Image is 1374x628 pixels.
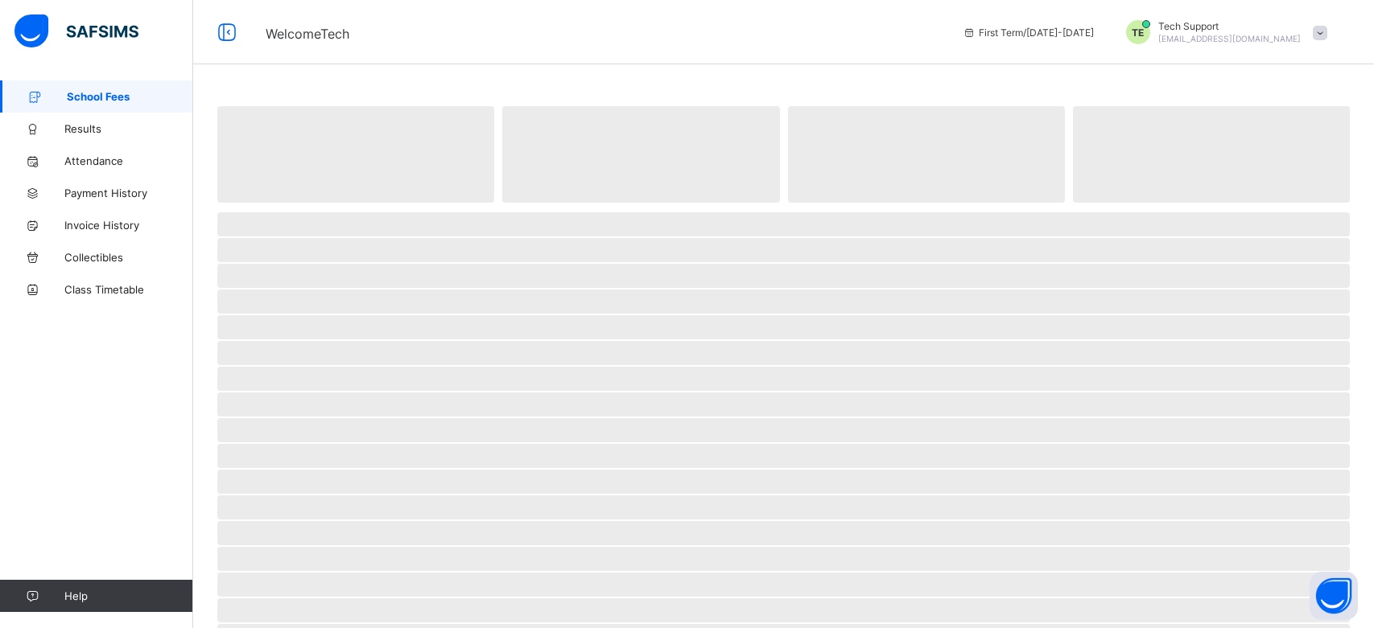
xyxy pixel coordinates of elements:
span: School Fees [67,90,193,103]
span: ‌ [217,598,1350,622]
span: ‌ [217,521,1350,545]
span: session/term information [963,27,1094,39]
span: TE [1132,27,1144,39]
span: Tech Support [1158,20,1301,32]
span: Collectibles [64,251,193,264]
span: ‌ [217,289,1350,314]
span: Invoice History [64,219,193,232]
span: ‌ [1073,106,1350,203]
span: ‌ [502,106,779,203]
span: [EMAIL_ADDRESS][DOMAIN_NAME] [1158,34,1301,43]
span: ‌ [788,106,1065,203]
img: safsims [14,14,138,48]
span: Results [64,122,193,135]
span: ‌ [217,238,1350,262]
span: ‌ [217,367,1350,391]
span: ‌ [217,264,1350,288]
span: ‌ [217,106,494,203]
span: ‌ [217,418,1350,442]
span: Welcome Tech [266,26,349,42]
span: ‌ [217,573,1350,597]
span: Help [64,589,192,602]
span: ‌ [217,392,1350,417]
span: Payment History [64,187,193,199]
span: Class Timetable [64,283,193,296]
span: ‌ [217,212,1350,236]
span: ‌ [217,470,1350,494]
div: TechSupport [1110,20,1335,44]
span: ‌ [217,444,1350,468]
span: Attendance [64,154,193,167]
span: ‌ [217,495,1350,519]
span: ‌ [217,341,1350,365]
span: ‌ [217,315,1350,339]
span: ‌ [217,547,1350,571]
button: Open asap [1310,572,1358,620]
